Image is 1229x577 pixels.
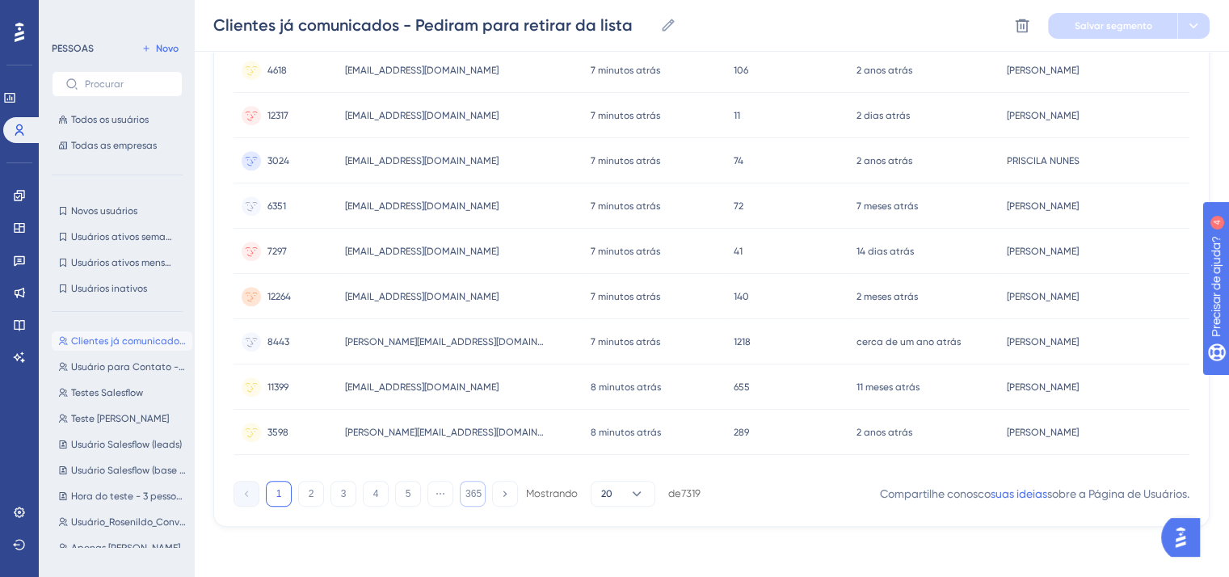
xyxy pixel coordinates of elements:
input: Procurar [85,78,169,90]
button: 365 [460,481,486,507]
font: 20 [601,488,612,499]
button: Hora do teste - 3 pessoas [52,486,192,506]
font: 14 dias atrás [857,246,914,257]
font: [PERSON_NAME][EMAIL_ADDRESS][DOMAIN_NAME] [345,336,570,347]
button: 5 [395,481,421,507]
font: 8443 [267,336,289,347]
font: [EMAIL_ADDRESS][DOMAIN_NAME] [345,155,499,166]
font: 7 minutos atrás [591,65,660,76]
font: 2 anos atrás [857,427,912,438]
font: Mostrando [526,487,578,499]
font: 11399 [267,381,288,393]
font: 655 [734,381,750,393]
font: 7 minutos atrás [591,155,660,166]
font: 7 minutos atrás [591,336,660,347]
font: [EMAIL_ADDRESS][DOMAIN_NAME] [345,291,499,302]
font: Novos usuários [71,205,137,217]
font: 1 [276,488,282,499]
font: 4 [373,488,379,499]
font: [EMAIL_ADDRESS][DOMAIN_NAME] [345,110,499,121]
font: sobre a Página de Usuários [1047,487,1187,500]
font: 2 meses atrás [857,291,918,302]
font: Usuário Salesflow (base + Fivelabs) [71,465,227,476]
font: 106 [734,65,748,76]
button: Todas as empresas [52,136,183,155]
font: 7 minutos atrás [591,291,660,302]
font: 7319 [681,487,701,499]
button: 2 [298,481,324,507]
button: 3 [330,481,356,507]
font: ⋯ [436,488,445,499]
font: 365 [465,488,482,499]
font: 8 minutos atrás [591,427,661,438]
font: Usuário Salesflow (leads) [71,439,182,450]
font: Todos os usuários [71,114,149,125]
font: [PERSON_NAME][EMAIL_ADDRESS][DOMAIN_NAME] [345,427,570,438]
font: 289 [734,427,749,438]
button: Usuário Salesflow (leads) [52,435,192,454]
button: ⋯ [427,481,453,507]
font: 4618 [267,65,287,76]
font: PRISCILA NUNES [1007,155,1080,166]
font: Salvar segmento [1075,20,1152,32]
font: Compartilhe conosco [880,487,991,500]
font: 12264 [267,291,291,302]
button: Testes Salesflow [52,383,192,402]
font: 4 [150,10,155,19]
font: suas ideias [991,487,1047,500]
font: de [668,487,681,499]
button: Clientes já comunicados - Pediram para retirar da lista [52,331,192,351]
font: 2 anos atrás [857,155,912,166]
button: 1 [266,481,292,507]
font: Todas as empresas [71,140,157,151]
button: 4 [363,481,389,507]
font: Hora do teste - 3 pessoas [71,491,187,502]
button: Usuário_Rosenildo_Conversor [52,512,192,532]
font: 41 [734,246,743,257]
iframe: Iniciador do Assistente de IA do UserGuiding [1161,513,1210,562]
font: [PERSON_NAME] [1007,336,1079,347]
input: Nome do segmento [213,14,654,36]
font: [PERSON_NAME] [1007,291,1079,302]
font: 3024 [267,155,289,166]
font: Precisar de ajuda? [38,7,139,19]
button: Usuários inativos [52,279,183,298]
font: 7 minutos atrás [591,200,660,212]
button: Novos usuários [52,201,183,221]
font: 3598 [267,427,288,438]
button: Usuários ativos semanais [52,227,183,246]
font: Usuários ativos mensais [71,257,178,268]
font: 2 [309,488,314,499]
font: Usuário_Rosenildo_Conversor [71,516,201,528]
button: Todos os usuários [52,110,183,129]
font: [PERSON_NAME] [1007,110,1079,121]
font: [PERSON_NAME] [1007,246,1079,257]
button: Usuários ativos mensais [52,253,183,272]
font: 11 [734,110,740,121]
font: 12317 [267,110,288,121]
font: Usuários inativos [71,283,147,294]
font: Novo [156,43,179,54]
font: Usuários ativos semanais [71,231,184,242]
button: Teste [PERSON_NAME] [52,409,192,428]
font: [PERSON_NAME] [1007,427,1079,438]
font: 74 [734,155,743,166]
button: Apenas [PERSON_NAME] [52,538,192,558]
font: Apenas [PERSON_NAME] [71,542,180,554]
font: . [1187,487,1189,500]
font: 7297 [267,246,287,257]
button: Salvar segmento [1048,13,1177,39]
font: 8 minutos atrás [591,381,661,393]
font: [EMAIL_ADDRESS][DOMAIN_NAME] [345,200,499,212]
button: Usuário Salesflow (base + Fivelabs) [52,461,192,480]
button: Usuário para Contato - Encerramento Salesflow [52,357,192,377]
button: 20 [591,481,655,507]
font: 72 [734,200,743,212]
font: 2 anos atrás [857,65,912,76]
font: [EMAIL_ADDRESS][DOMAIN_NAME] [345,246,499,257]
font: [PERSON_NAME] [1007,381,1079,393]
font: 7 minutos atrás [591,246,660,257]
font: [PERSON_NAME] [1007,65,1079,76]
font: 5 [406,488,411,499]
